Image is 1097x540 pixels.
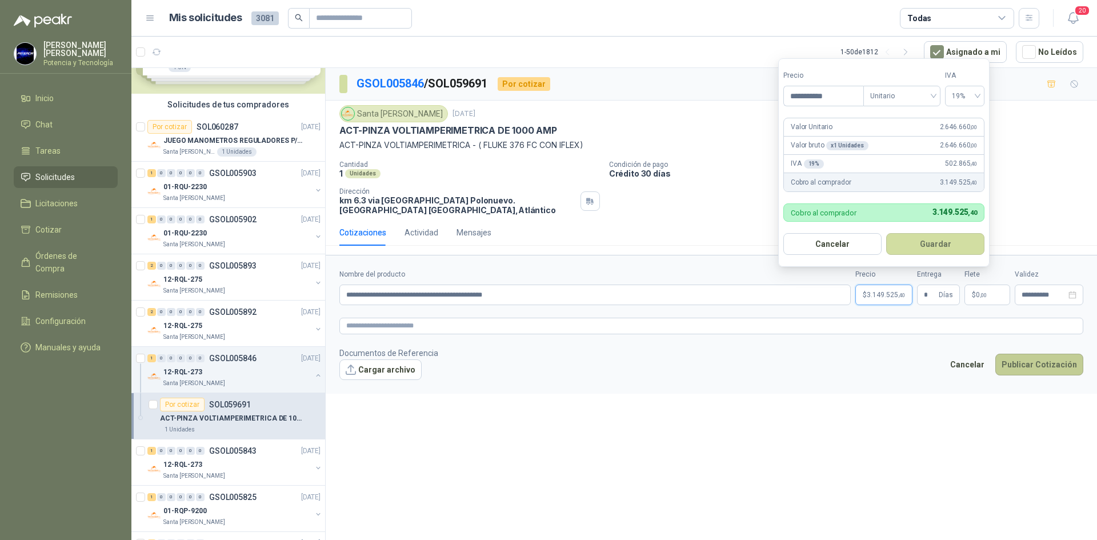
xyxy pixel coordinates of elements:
span: Manuales y ayuda [35,341,101,354]
p: GSOL005892 [209,308,257,316]
span: 502.865 [945,158,977,169]
p: Santa [PERSON_NAME] [163,333,225,342]
span: 3.149.525 [867,291,905,298]
span: Cotizar [35,223,62,236]
div: 0 [157,493,166,501]
span: 3.149.525 [932,207,977,217]
span: 2.646.660 [940,122,977,133]
div: 1 [147,493,156,501]
div: 0 [186,354,195,362]
h1: Mis solicitudes [169,10,242,26]
img: Company Logo [147,370,161,383]
p: GSOL005902 [209,215,257,223]
span: 3081 [251,11,279,25]
span: ,40 [970,179,977,186]
p: 01-RQP-9200 [163,506,207,517]
p: Condición de pago [609,161,1092,169]
a: 1 0 0 0 0 0 GSOL005902[DATE] Company Logo01-RQU-2230Santa [PERSON_NAME] [147,213,323,249]
a: 1 0 0 0 0 0 GSOL005903[DATE] Company Logo01-RQU-2230Santa [PERSON_NAME] [147,166,323,203]
div: 0 [186,447,195,455]
p: IVA [791,158,824,169]
p: / SOL059691 [357,75,489,93]
p: 12-RQL-275 [163,321,202,331]
div: 0 [157,169,166,177]
img: Company Logo [14,43,36,65]
p: GSOL005893 [209,262,257,270]
div: 1 [147,354,156,362]
div: 19 % [804,159,824,169]
a: Licitaciones [14,193,118,214]
a: Inicio [14,87,118,109]
label: Nombre del producto [339,269,851,280]
p: Dirección [339,187,576,195]
p: SOL060287 [197,123,238,131]
p: [DATE] [301,307,321,318]
div: 1 Unidades [217,147,257,157]
img: Company Logo [342,107,354,120]
div: 0 [196,493,205,501]
div: 0 [196,308,205,316]
span: 3.149.525 [940,177,977,188]
p: Cantidad [339,161,600,169]
div: 0 [167,308,175,316]
p: 01-RQU-2230 [163,182,207,193]
button: Cancelar [783,233,882,255]
div: 0 [177,493,185,501]
div: 0 [157,354,166,362]
p: [DATE] [301,214,321,225]
div: 1 [147,447,156,455]
a: 1 0 0 0 0 0 GSOL005846[DATE] Company Logo12-RQL-273Santa [PERSON_NAME] [147,351,323,388]
div: 0 [196,169,205,177]
p: 1 [339,169,343,178]
div: 0 [186,493,195,501]
p: Valor bruto [791,140,868,151]
div: 0 [177,169,185,177]
div: 0 [167,354,175,362]
div: Por cotizar [147,120,192,134]
div: 2 [147,308,156,316]
span: ,00 [980,292,987,298]
img: Logo peakr [14,14,72,27]
label: Precio [855,269,912,280]
a: Cotizar [14,219,118,241]
span: ,40 [970,161,977,167]
button: No Leídos [1016,41,1083,63]
img: Company Logo [147,231,161,245]
a: Manuales y ayuda [14,337,118,358]
p: Santa [PERSON_NAME] [163,518,225,527]
div: 1 - 50 de 1812 [840,43,915,61]
div: 0 [196,447,205,455]
p: ACT-PINZA VOLTIAMPERIMETRICA DE 1000 AMP [160,413,302,424]
span: 0 [976,291,987,298]
button: 20 [1063,8,1083,29]
p: [DATE] [301,122,321,133]
div: 0 [196,215,205,223]
button: Cargar archivo [339,359,422,380]
p: Santa [PERSON_NAME] [163,379,225,388]
div: 0 [157,215,166,223]
span: 20 [1074,5,1090,16]
div: Cotizaciones [339,226,386,239]
p: JUEGO MANOMETROS REGULADORES P/OXIGENO [163,135,306,146]
p: [DATE] [453,109,475,119]
div: 0 [167,493,175,501]
div: 0 [196,262,205,270]
div: 1 Unidades [160,425,199,434]
span: Licitaciones [35,197,78,210]
span: ,00 [970,124,977,130]
div: Por cotizar [498,77,550,91]
a: Remisiones [14,284,118,306]
img: Company Logo [147,138,161,152]
span: 19% [952,87,978,105]
p: Santa [PERSON_NAME] [163,240,225,249]
div: Actividad [405,226,438,239]
label: Validez [1015,269,1083,280]
a: 1 0 0 0 0 0 GSOL005843[DATE] Company Logo12-RQL-273Santa [PERSON_NAME] [147,444,323,481]
p: 12-RQL-275 [163,274,202,285]
p: SOL059691 [209,401,251,409]
p: 01-RQU-2230 [163,228,207,239]
a: Solicitudes [14,166,118,188]
a: 2 0 0 0 0 0 GSOL005892[DATE] Company Logo12-RQL-275Santa [PERSON_NAME] [147,305,323,342]
p: [DATE] [301,261,321,271]
img: Company Logo [147,509,161,522]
